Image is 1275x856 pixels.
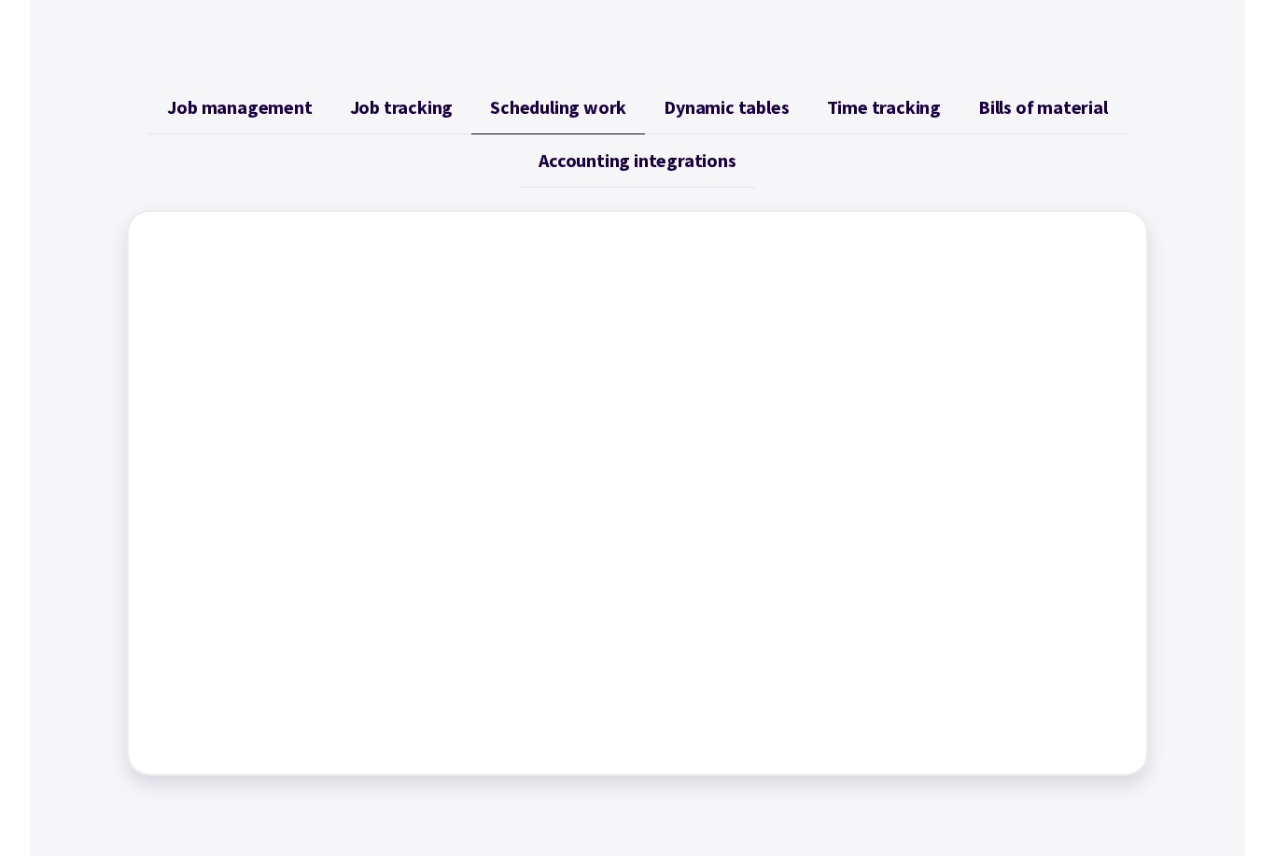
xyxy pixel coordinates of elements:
span: Accounting integrations [539,149,736,172]
span: Scheduling work [490,96,626,119]
span: Dynamic tables [664,96,789,119]
span: Job tracking [350,96,454,119]
span: Bills of material [978,96,1108,119]
iframe: Factory - Scheduling work and events using Planner [147,231,1128,755]
span: Time tracking [827,96,941,119]
iframe: Chat Widget [955,654,1275,856]
span: Job management [167,96,312,119]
